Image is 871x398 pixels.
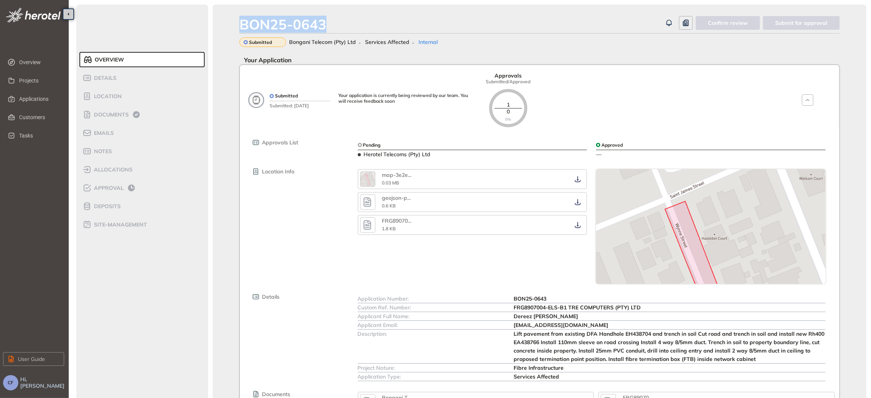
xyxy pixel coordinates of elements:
span: FRG8907004-ELS-B1 TRE COMPUTERS (PTY) LTD [514,304,641,311]
span: Notes [92,148,112,155]
span: Documents [262,391,290,398]
span: Documents [92,112,129,118]
span: CF [8,380,14,385]
span: Deposits [92,203,121,210]
span: Description: [358,330,387,337]
span: Tasks [19,128,58,143]
span: 0.6 KB [382,203,396,209]
span: Emails [92,130,114,136]
span: Application Type: [358,373,401,380]
span: Internal [419,39,438,45]
span: Lift pavement from existing DFA Handhole EH438704 and trench in soil Cut road and trench in soil ... [514,330,824,362]
span: Application Number: [358,295,409,302]
span: Approval [92,185,124,191]
img: logo [6,8,61,23]
span: map-3e2e [382,171,408,178]
div: geojson-project-518dafa4-dd53-4e5e-ba90-acfa08a0264e.geojson [382,195,413,201]
span: Overview [19,55,58,70]
span: [EMAIL_ADDRESS][DOMAIN_NAME] [514,322,608,328]
span: Submitted: [DATE] [270,101,331,108]
span: Approvals [494,73,522,79]
span: site-management [92,222,147,228]
span: allocations [92,167,133,173]
span: 0.03 MB [382,180,399,186]
span: Applications [19,91,58,107]
span: BON25-0643 [514,295,546,302]
div: Your application is currently being reviewed by our team. You will receive feedback soon [338,93,476,104]
span: ... [407,194,411,201]
span: geojson-p [382,194,407,201]
span: Bongani Telecom (Pty) Ltd [289,39,356,45]
span: Location [92,93,122,100]
button: CF [3,375,18,390]
span: Submitted [275,93,298,99]
span: Location Info [262,168,294,175]
span: Details [92,75,116,81]
span: — [596,151,601,158]
span: Custom Ref. Number: [358,304,411,311]
span: Applicant Email: [358,322,398,328]
span: 0% [505,117,511,122]
span: Details [262,294,280,300]
span: Services Affected [365,39,409,45]
span: Fibre Infrastructure [514,364,564,371]
span: 1.8 KB [382,226,396,231]
button: User Guide [3,352,64,366]
div: FRG8907004-ELS-B1.kml [382,218,413,224]
span: Overview [92,57,124,63]
span: Submitted [249,40,272,45]
span: ... [408,217,412,224]
span: FRG89070 [382,217,408,224]
div: map-3e2e9bd7.png [382,172,413,178]
span: Projects [19,73,58,88]
div: BON25-0643 [239,16,326,32]
span: Submitted/Approved [486,79,530,84]
span: Services Affected [514,373,559,380]
span: User Guide [18,355,45,363]
span: Dereez [PERSON_NAME] [514,313,578,320]
span: Approvals List [262,139,298,146]
span: ... [408,171,412,178]
span: Customers [19,110,58,125]
span: Herotel Telecoms (Pty) Ltd [364,151,431,158]
span: Your Application [239,56,292,64]
span: Applicant Full Name: [358,313,410,320]
span: Project Nature: [358,364,395,371]
span: Hi, [PERSON_NAME] [20,376,66,389]
span: Pending [363,142,381,148]
span: Approved [601,142,623,148]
